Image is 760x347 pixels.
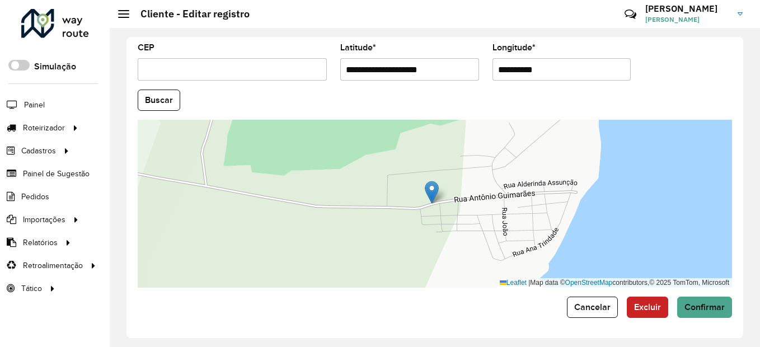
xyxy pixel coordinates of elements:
[618,2,642,26] a: Contato Rápido
[645,3,729,14] h3: [PERSON_NAME]
[500,279,527,287] a: Leaflet
[23,214,65,226] span: Importações
[340,41,376,54] label: Latitude
[138,41,154,54] label: CEP
[21,145,56,157] span: Cadastros
[528,279,530,287] span: |
[645,15,729,25] span: [PERSON_NAME]
[23,237,58,248] span: Relatórios
[677,297,732,318] button: Confirmar
[21,191,49,203] span: Pedidos
[492,41,536,54] label: Longitude
[627,297,668,318] button: Excluir
[24,99,45,111] span: Painel
[129,8,250,20] h2: Cliente - Editar registro
[21,283,42,294] span: Tático
[23,260,83,271] span: Retroalimentação
[34,60,76,73] label: Simulação
[634,302,661,312] span: Excluir
[574,302,611,312] span: Cancelar
[425,181,439,204] img: Marker
[565,279,613,287] a: OpenStreetMap
[684,302,725,312] span: Confirmar
[567,297,618,318] button: Cancelar
[497,278,732,288] div: Map data © contributors,© 2025 TomTom, Microsoft
[138,90,180,111] button: Buscar
[23,122,65,134] span: Roteirizador
[23,168,90,180] span: Painel de Sugestão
